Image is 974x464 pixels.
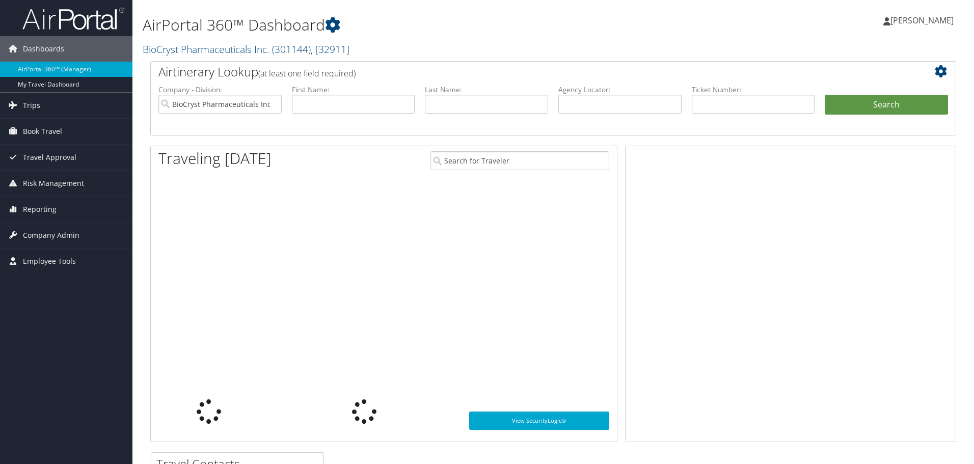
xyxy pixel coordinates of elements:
label: Agency Locator: [558,85,682,95]
span: Travel Approval [23,145,76,170]
label: Last Name: [425,85,548,95]
input: Search for Traveler [430,151,609,170]
a: [PERSON_NAME] [883,5,964,36]
span: Reporting [23,197,57,222]
label: Ticket Number: [692,85,815,95]
h1: AirPortal 360™ Dashboard [143,14,690,36]
a: View SecurityLogic® [469,412,609,430]
span: Book Travel [23,119,62,144]
label: First Name: [292,85,415,95]
span: , [ 32911 ] [311,42,349,56]
span: (at least one field required) [258,68,356,79]
span: Employee Tools [23,249,76,274]
h1: Traveling [DATE] [158,148,272,169]
span: [PERSON_NAME] [890,15,954,26]
span: Dashboards [23,36,64,62]
span: Trips [23,93,40,118]
img: airportal-logo.png [22,7,124,31]
button: Search [825,95,948,115]
h2: Airtinerary Lookup [158,63,881,80]
span: ( 301144 ) [272,42,311,56]
label: Company - Division: [158,85,282,95]
span: Risk Management [23,171,84,196]
a: BioCryst Pharmaceuticals Inc. [143,42,349,56]
span: Company Admin [23,223,79,248]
